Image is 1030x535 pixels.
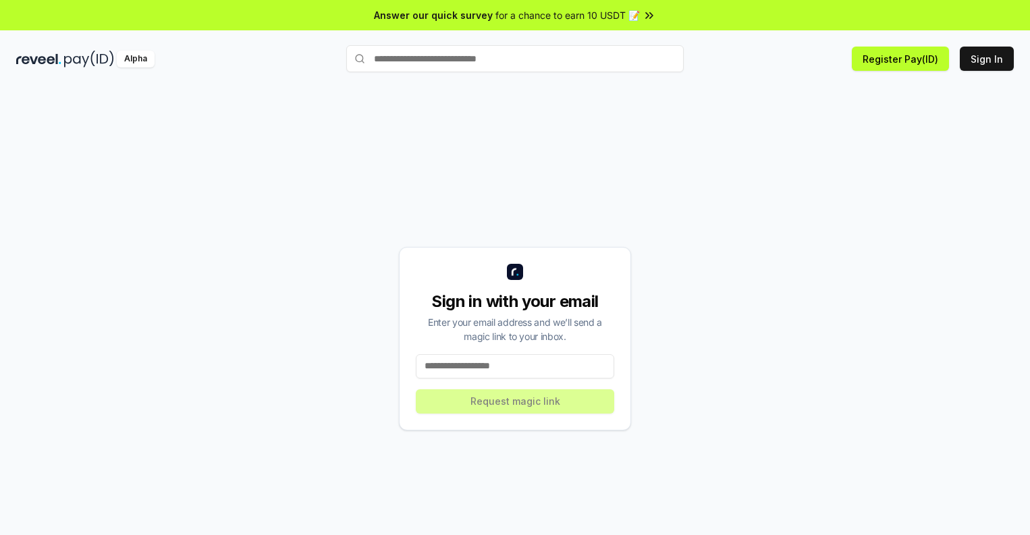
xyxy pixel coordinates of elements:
img: pay_id [64,51,114,67]
button: Sign In [960,47,1014,71]
img: reveel_dark [16,51,61,67]
div: Enter your email address and we’ll send a magic link to your inbox. [416,315,614,343]
div: Alpha [117,51,155,67]
button: Register Pay(ID) [852,47,949,71]
img: logo_small [507,264,523,280]
span: for a chance to earn 10 USDT 📝 [495,8,640,22]
div: Sign in with your email [416,291,614,312]
span: Answer our quick survey [374,8,493,22]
